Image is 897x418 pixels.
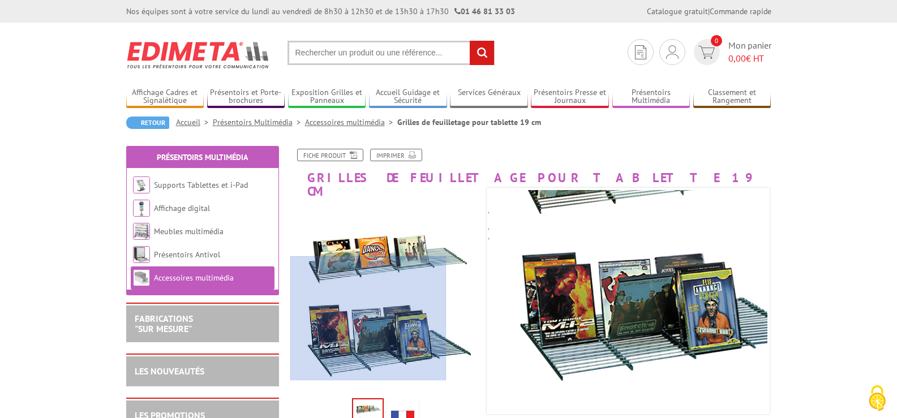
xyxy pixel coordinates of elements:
[154,249,220,260] a: Présentoirs Antivol
[176,117,213,127] a: Accueil
[710,6,771,16] a: Commande rapide
[863,384,891,412] img: Cookies (fenêtre modale)
[126,117,169,129] a: Retour
[154,273,234,283] a: Accessoires multimédia
[693,88,771,106] a: Classement et Rangement
[135,313,193,334] a: FABRICATIONS"Sur Mesure"
[126,6,515,17] div: Nos équipes sont à votre service du lundi au vendredi de 8h30 à 12h30 et de 13h30 à 17h30
[282,149,780,198] h1: Grilles de feuilletage pour tablette 19 cm
[154,203,210,213] a: Affichage digital
[133,200,150,217] img: Affichage digital
[133,176,150,193] img: Supports Tablettes et i-Pad
[287,41,495,65] input: Rechercher un produit ou une référence...
[728,52,771,65] span: € HT
[711,35,722,46] span: 0
[666,45,679,59] img: devis rapide
[635,45,646,59] img: devis rapide
[612,88,690,106] a: Présentoirs Multimédia
[126,88,204,106] a: Affichage Cadres et Signalétique
[207,88,285,106] a: Présentoirs et Porte-brochures
[133,246,150,263] img: Présentoirs Antivol
[133,269,150,286] img: Accessoires multimédia
[454,6,515,16] strong: 01 46 81 33 03
[157,152,248,162] a: Présentoirs Multimédia
[698,46,715,59] img: devis rapide
[126,34,271,76] img: Edimeta
[489,72,829,412] img: accessoires_multimedia_100113.jpg
[470,41,494,65] input: rechercher
[370,149,422,161] a: Imprimer
[691,39,771,65] a: devis rapide 0 Mon panier 0,00€ HT
[531,88,609,106] a: Présentoirs Presse et Journaux
[288,88,366,106] a: Exposition Grilles et Panneaux
[728,39,771,65] span: Mon panier
[728,53,746,64] span: 0,00
[857,380,897,418] button: Cookies (fenêtre modale)
[397,117,541,128] li: Grilles de feuilletage pour tablette 19 cm
[647,6,708,16] a: Catalogue gratuit
[369,88,447,106] a: Accueil Guidage et Sécurité
[133,223,150,240] img: Meubles multimédia
[647,6,771,17] div: |
[154,226,224,236] a: Meubles multimédia
[297,149,363,161] a: Fiche produit
[213,117,305,127] a: Présentoirs Multimédia
[135,365,204,377] a: LES NOUVEAUTÉS
[154,180,248,190] a: Supports Tablettes et i-Pad
[305,117,397,127] a: Accessoires multimédia
[450,88,528,106] a: Services Généraux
